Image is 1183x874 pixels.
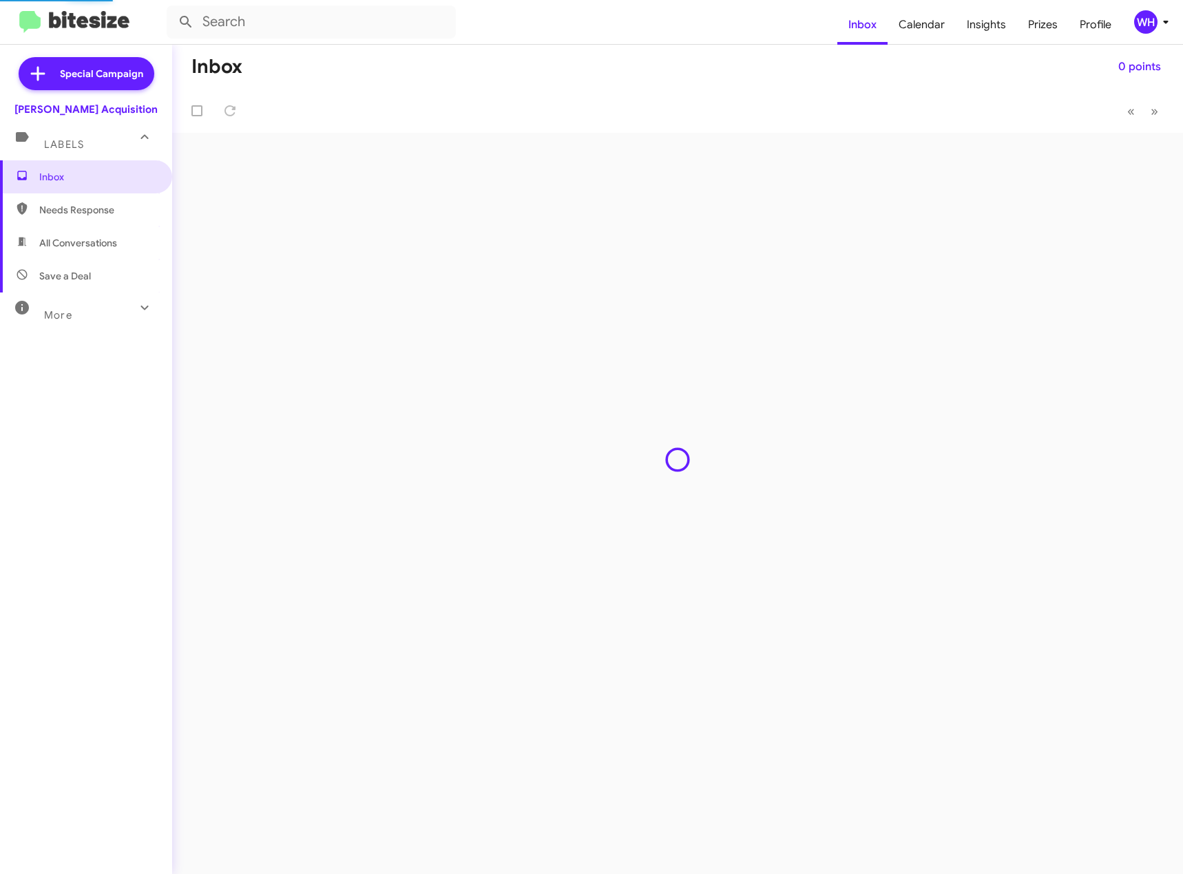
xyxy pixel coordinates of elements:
a: Special Campaign [19,57,154,90]
a: Prizes [1017,5,1069,45]
button: Previous [1119,97,1143,125]
button: WH [1122,10,1168,34]
input: Search [167,6,456,39]
span: Inbox [39,170,156,184]
div: WH [1134,10,1158,34]
a: Calendar [888,5,956,45]
nav: Page navigation example [1120,97,1166,125]
span: Special Campaign [60,67,143,81]
span: All Conversations [39,236,117,250]
h1: Inbox [191,56,242,78]
a: Inbox [837,5,888,45]
span: Needs Response [39,203,156,217]
span: » [1151,103,1158,120]
a: Profile [1069,5,1122,45]
span: Save a Deal [39,269,91,283]
span: 0 points [1118,54,1161,79]
div: [PERSON_NAME] Acquisition [14,103,158,116]
span: « [1127,103,1135,120]
span: More [44,309,72,321]
a: Insights [956,5,1017,45]
button: 0 points [1107,54,1172,79]
button: Next [1142,97,1166,125]
span: Labels [44,138,84,151]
